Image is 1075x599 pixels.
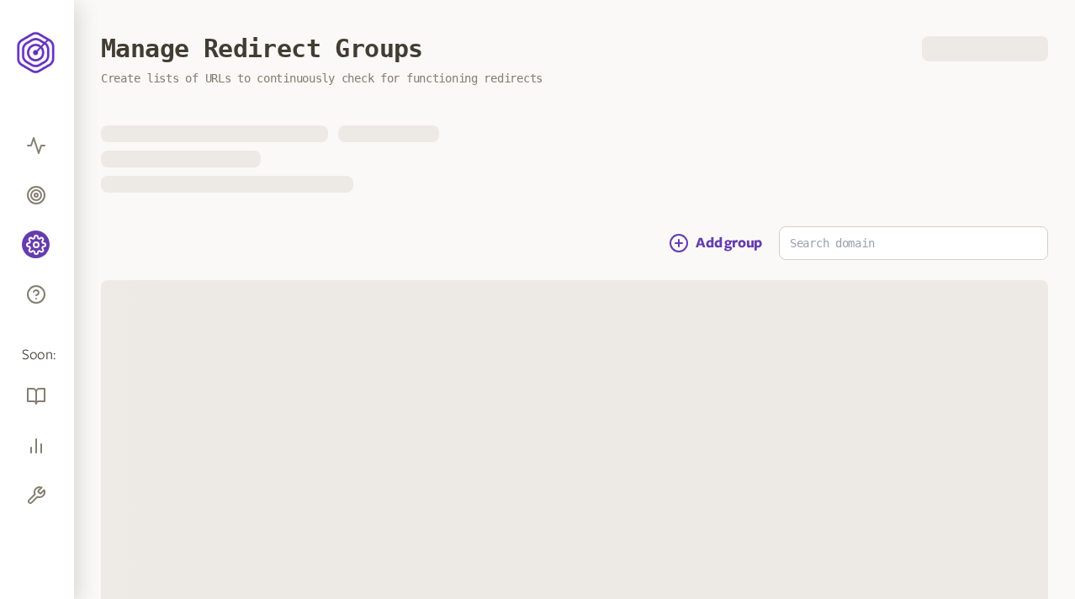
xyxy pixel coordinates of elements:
button: Add group [669,233,762,253]
input: Search domain [780,227,1047,259]
h1: Manage Redirect Groups [101,34,423,63]
p: Create lists of URLs to continuously check for functioning redirects [101,72,1048,85]
span: Soon: [22,346,52,365]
